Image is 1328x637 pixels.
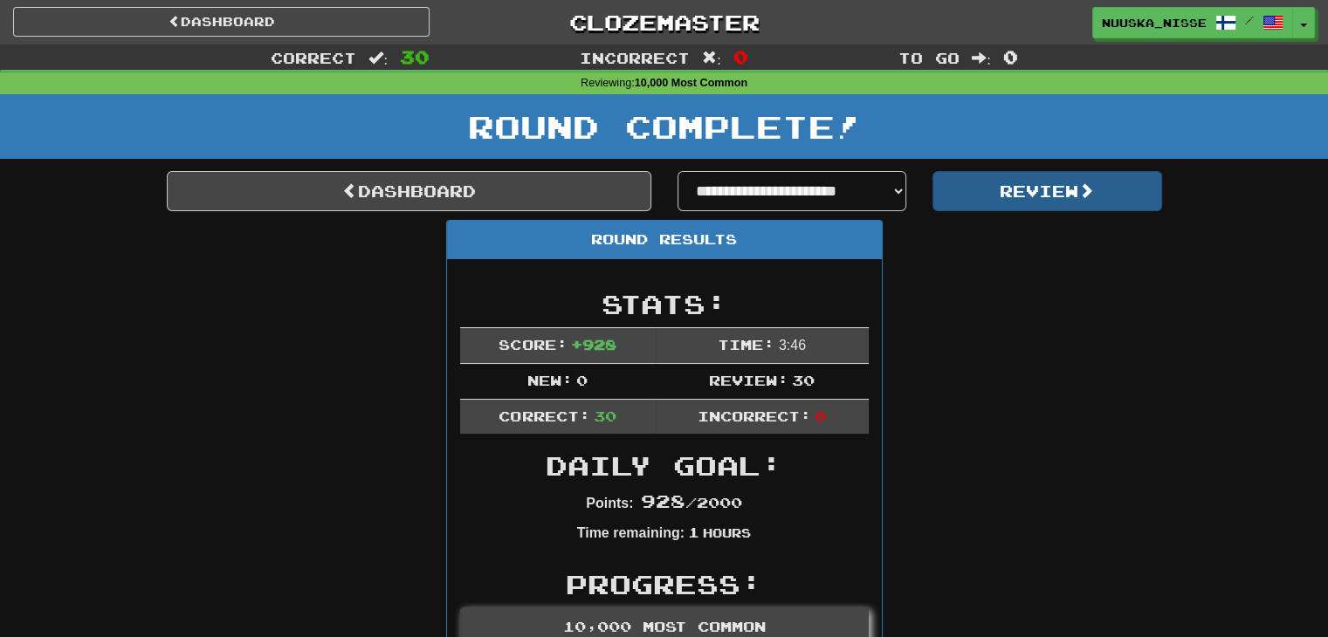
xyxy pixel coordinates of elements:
a: Nuuska_Nisse / [1092,7,1293,38]
span: 0 [576,372,588,388]
span: Nuuska_Nisse [1102,15,1207,31]
span: Score: [499,336,567,353]
span: 928 [641,490,685,511]
h2: Stats: [460,290,869,318]
span: Incorrect [580,49,690,66]
span: 0 [815,408,826,424]
span: Review: [709,372,788,388]
h1: Round Complete! [6,109,1322,144]
span: / [1245,14,1254,26]
span: Time: [718,336,774,353]
strong: Time remaining: [577,525,685,540]
div: Round Results [447,221,882,259]
span: Correct: [499,408,589,424]
strong: Points: [586,496,633,510]
a: Dashboard [167,171,651,211]
span: : [368,51,388,65]
strong: 10,000 Most Common [635,77,747,89]
small: Hours [703,525,751,540]
button: Review [932,171,1162,211]
span: + 928 [571,336,616,353]
span: To go [898,49,960,66]
span: Incorrect: [698,408,811,424]
span: 30 [792,372,815,388]
span: / 2000 [641,494,742,510]
a: Dashboard [13,7,430,37]
span: 3 : 46 [779,338,806,353]
h2: Progress: [460,570,869,599]
span: 30 [400,46,430,67]
span: : [702,51,721,65]
span: 0 [733,46,748,67]
span: New: [527,372,573,388]
span: 0 [1003,46,1018,67]
a: Clozemaster [456,7,872,38]
h2: Daily Goal: [460,451,869,480]
span: 30 [594,408,616,424]
span: 1 [688,524,699,540]
span: Correct [271,49,356,66]
span: : [972,51,991,65]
